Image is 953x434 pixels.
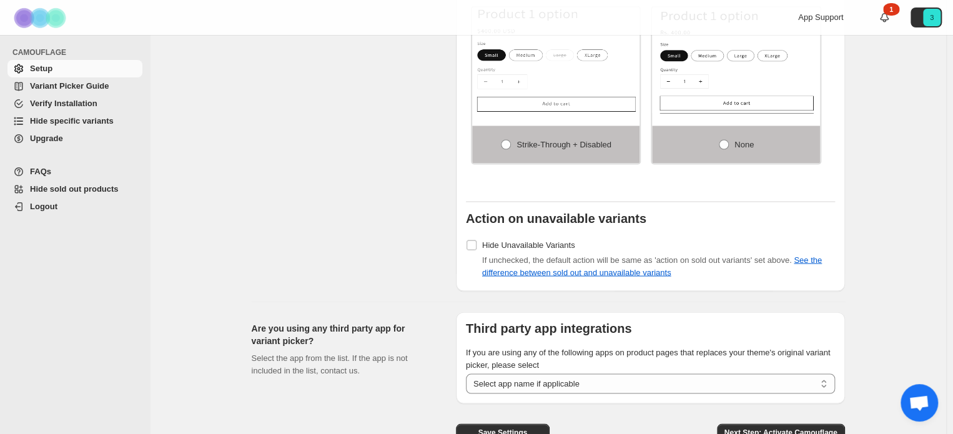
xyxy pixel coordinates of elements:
[7,112,142,130] a: Hide specific variants
[30,81,109,91] span: Variant Picker Guide
[482,240,575,249] span: Hide Unavailable Variants
[7,77,142,95] a: Variant Picker Guide
[30,116,114,126] span: Hide specific variants
[516,139,611,149] span: Strike-through + Disabled
[466,321,632,335] b: Third party app integrations
[7,163,142,180] a: FAQs
[466,347,831,369] span: If you are using any of the following apps on product pages that replaces your theme's original v...
[7,60,142,77] a: Setup
[30,134,63,143] span: Upgrade
[798,12,843,22] span: App Support
[472,7,640,113] img: Strike-through + Disabled
[252,353,408,375] span: Select the app from the list. If the app is not included in the list, contact us.
[12,47,144,57] span: CAMOUFLAGE
[7,180,142,198] a: Hide sold out products
[7,198,142,215] a: Logout
[911,7,942,27] button: Avatar with initials 3
[652,7,820,113] img: None
[30,99,97,108] span: Verify Installation
[883,3,899,16] div: 1
[10,1,72,35] img: Camouflage
[252,322,436,347] h2: Are you using any third party app for variant picker?
[466,211,646,225] b: Action on unavailable variants
[30,184,119,194] span: Hide sold out products
[30,167,51,176] span: FAQs
[878,11,891,24] a: 1
[930,14,934,21] text: 3
[923,9,941,26] span: Avatar with initials 3
[7,95,142,112] a: Verify Installation
[7,130,142,147] a: Upgrade
[30,202,57,211] span: Logout
[901,384,938,422] div: Open chat
[30,64,52,73] span: Setup
[734,139,754,149] span: None
[482,255,822,277] span: If unchecked, the default action will be same as 'action on sold out variants' set above.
